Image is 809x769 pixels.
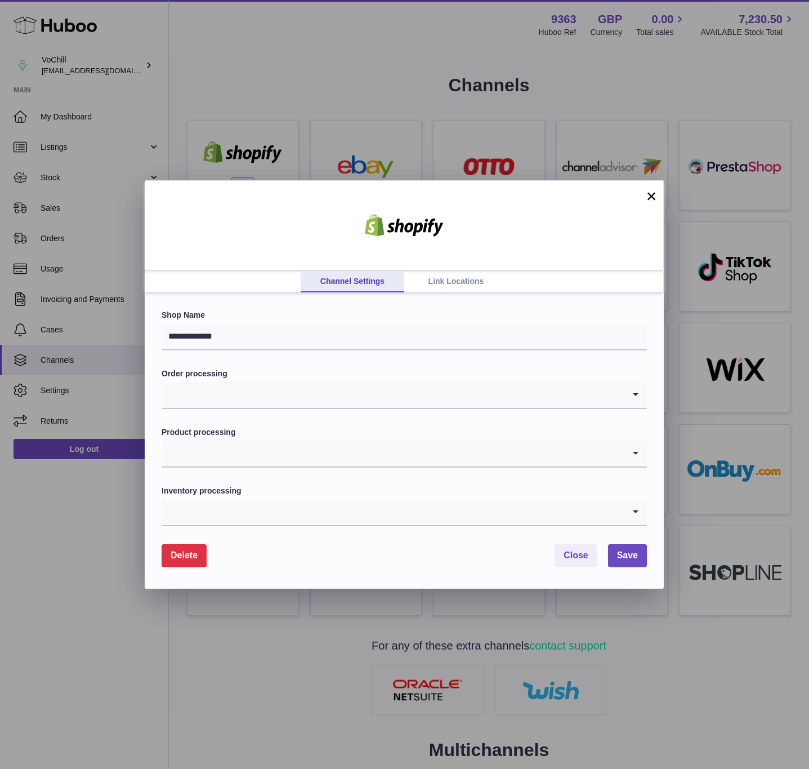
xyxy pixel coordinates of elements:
label: Inventory processing [162,486,647,496]
span: Close [564,550,588,560]
div: Search for option [162,382,647,409]
button: Save [608,544,647,567]
a: Link Locations [404,271,508,292]
input: Search for option [162,382,624,408]
input: Search for option [162,499,624,525]
img: shopify [356,214,452,237]
span: Delete [171,550,198,560]
label: Product processing [162,427,647,438]
label: Order processing [162,368,647,379]
span: Save [617,550,638,560]
button: Delete [162,544,207,567]
button: Close [555,544,597,567]
a: Channel Settings [301,271,404,292]
button: × [645,189,658,203]
label: Shop Name [162,310,647,321]
div: Search for option [162,441,647,468]
input: Search for option [162,441,624,466]
div: Search for option [162,499,647,526]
